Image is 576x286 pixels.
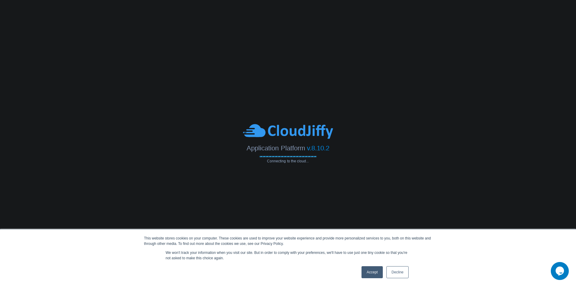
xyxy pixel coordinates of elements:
[361,266,383,278] a: Accept
[144,236,432,246] div: This website stores cookies on your computer. These cookies are used to improve your website expe...
[307,144,329,152] span: v.8.10.2
[247,144,305,152] span: Application Platform
[243,123,333,140] img: CloudJiffy-Blue.svg
[166,250,410,261] p: We won't track your information when you visit our site. But in order to comply with your prefere...
[386,266,409,278] a: Decline
[551,262,570,280] iframe: chat widget
[259,159,316,163] span: Connecting to the cloud...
